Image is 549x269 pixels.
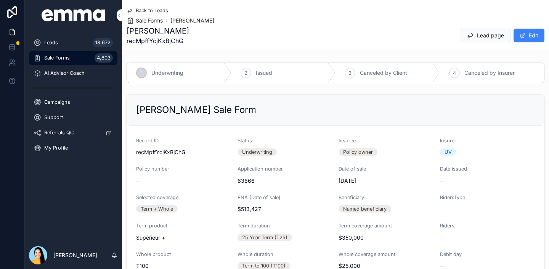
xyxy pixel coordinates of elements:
[238,223,270,229] span: Term duration
[136,104,256,116] h2: [PERSON_NAME] Sale Form
[238,251,273,257] span: Whole duration
[44,129,74,136] span: Referrals QC
[44,145,68,151] span: My Profile
[339,138,356,143] span: Insuree
[339,251,395,257] span: Whole coverage amount
[42,9,105,21] img: App logo
[242,148,272,156] div: Underwriting
[460,29,510,42] button: Lead page
[238,177,333,185] span: 63666
[29,95,117,109] a: Campaigns
[238,138,252,143] span: Status
[136,7,168,14] span: Back to Leads
[440,234,445,242] span: --
[24,31,122,165] div: scrollable content
[339,177,434,185] span: [DATE]
[477,32,504,39] span: Lead page
[95,53,113,63] div: 4,803
[339,234,434,242] span: $350,000
[136,138,159,143] span: Record ID
[136,251,171,257] span: Whole product
[348,70,352,76] span: 3
[445,148,452,156] div: UV
[242,234,287,241] div: 25 Year Term (T25)
[440,195,465,200] span: RidersType
[238,195,281,200] span: FNA (Date of sale)
[440,138,456,143] span: Insurer
[44,114,63,121] span: Support
[339,223,392,229] span: Term coverage amount
[440,177,445,185] span: --
[44,99,70,105] span: Campaigns
[343,205,387,213] div: Named beneficiary
[44,55,70,61] span: Sale Forms
[29,36,117,50] a: Leads18,672
[514,29,544,42] button: Edit
[136,234,231,242] span: Supérieur +
[136,195,178,200] span: Selected coverage
[464,69,515,77] span: Canceled by Insurer
[29,51,117,65] a: Sale Forms4,803
[127,17,163,24] a: Sale Forms
[44,39,58,46] span: Leads
[453,70,456,76] span: 4
[170,17,214,24] a: [PERSON_NAME]
[44,70,85,76] span: AI Advisor Coach
[127,36,189,45] span: recMpffYcjKxBjChG
[29,111,117,124] a: Support
[136,177,141,185] span: --
[29,66,117,80] a: AI Advisor Coach
[127,7,168,14] a: Back to Leads
[238,166,283,172] span: Application number
[360,69,407,77] span: Canceled by Client
[440,251,462,257] span: Debit day
[127,26,189,36] h1: [PERSON_NAME]
[141,70,143,76] span: 1
[339,195,364,200] span: Beneficiary
[136,166,169,172] span: Policy number
[343,148,373,156] div: Policy owner
[238,205,333,213] span: $513,427
[440,223,454,229] span: Riders
[29,141,117,155] a: My Profile
[256,69,272,77] span: Issued
[244,70,247,76] span: 2
[29,126,117,140] a: Referrals QC
[440,166,467,172] span: Date issued
[53,251,97,259] p: [PERSON_NAME]
[136,223,167,229] span: Term product
[93,38,113,47] div: 18,672
[339,166,366,172] span: Date of sale
[151,69,183,77] span: Underwriting
[136,17,163,24] span: Sale Forms
[136,148,231,156] span: recMpffYcjKxBjChG
[141,205,173,213] div: Term + Whole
